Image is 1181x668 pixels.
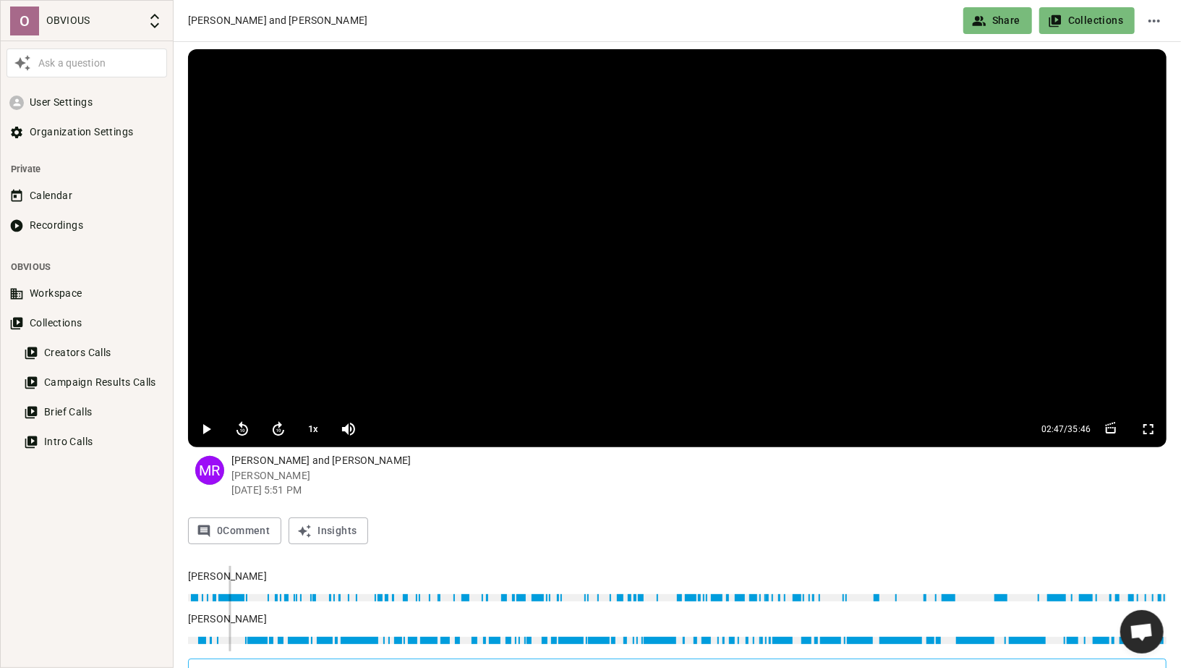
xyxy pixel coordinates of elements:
[7,89,167,116] button: User Settings
[1142,7,1167,34] button: Edit name
[188,13,956,28] div: [PERSON_NAME] and [PERSON_NAME]
[7,156,167,182] li: Private
[300,415,327,444] button: 1x
[10,51,35,75] button: Awesile Icon
[231,453,1167,468] p: [PERSON_NAME] and [PERSON_NAME]
[21,428,167,455] button: Intro Calls
[188,517,281,544] button: 0Comment
[7,310,167,337] button: Collections
[21,339,167,366] button: Creators Calls
[1039,7,1135,34] button: Share video
[21,369,167,396] button: Campaign Results Calls
[21,399,167,426] button: Brief Calls
[7,280,167,307] button: Workspace
[7,253,167,280] li: OBVIOUS
[46,13,140,28] p: OBVIOUS
[1120,610,1164,654] div: Ouvrir le chat
[35,56,163,71] div: Ask a question
[289,517,368,544] button: Insights
[195,456,224,485] div: MR
[963,7,1032,34] button: Share video
[7,119,167,145] button: Organization Settings
[7,212,167,239] button: Recordings
[7,182,167,209] button: Calendar
[1041,423,1091,436] span: 02:47 / 35:46
[10,7,39,35] div: O
[231,468,1167,497] p: [PERSON_NAME] [DATE] 5:51 PM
